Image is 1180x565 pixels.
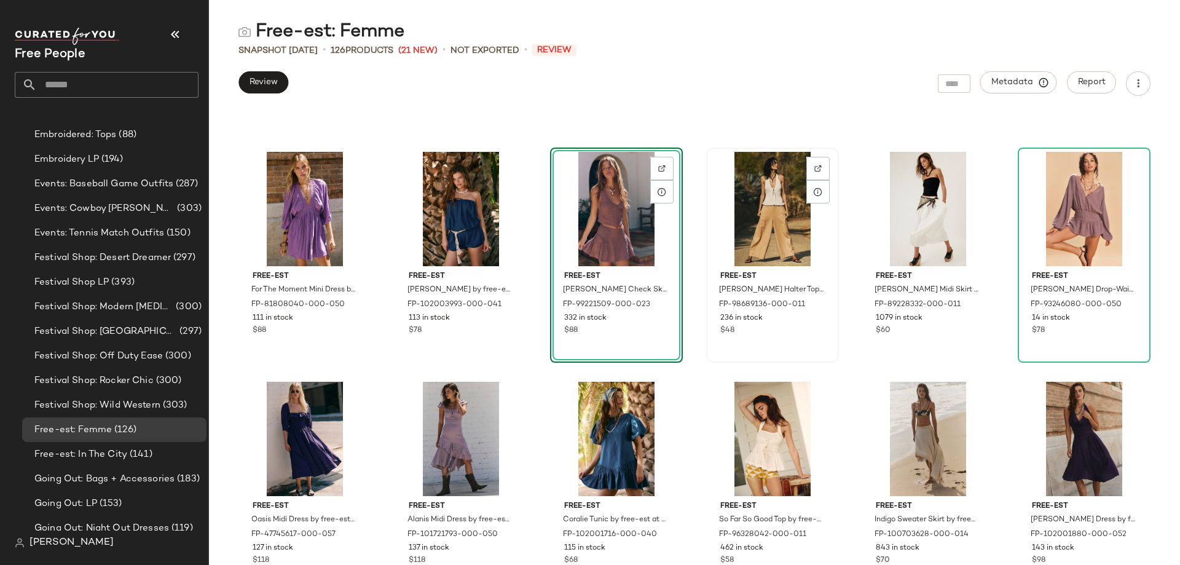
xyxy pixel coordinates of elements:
[175,202,202,216] span: (303)
[1032,543,1074,554] span: 143 in stock
[169,521,193,535] span: (119)
[1031,515,1135,526] span: [PERSON_NAME] Dress by free-est at Free People in Purple, Size: S
[15,538,25,548] img: svg%3e
[112,423,136,437] span: (126)
[876,271,980,282] span: free-est
[875,299,961,310] span: FP-89228332-000-011
[34,251,171,265] span: Festival Shop: Desert Dreamer
[720,543,763,554] span: 462 in stock
[1022,152,1146,266] img: 93246080_050_a
[34,423,112,437] span: Free-est: Femme
[34,177,173,191] span: Events: Baseball Game Outfits
[399,152,523,266] img: 102003993_041_a
[34,398,160,413] span: Festival Shop: Wild Western
[875,515,979,526] span: Indigo Sweater Skirt by free-est at Free People in Tan, Size: S
[710,382,835,496] img: 96328042_011_a
[238,20,404,44] div: Free-est: Femme
[34,202,175,216] span: Events: Cowboy [PERSON_NAME] Tour
[407,299,502,310] span: FP-102003993-000-041
[409,313,450,324] span: 113 in stock
[253,313,293,324] span: 111 in stock
[249,77,278,87] span: Review
[407,529,498,540] span: FP-101721793-000-050
[409,501,513,512] span: free-est
[331,46,345,55] span: 126
[251,285,356,296] span: For The Moment Mini Dress by free-est at Free People in Purple, Size: L
[876,313,922,324] span: 1079 in stock
[323,43,326,58] span: •
[875,285,979,296] span: [PERSON_NAME] Midi Skirt by free-est at Free People in White, Size: L
[253,271,357,282] span: free-est
[532,44,576,56] span: Review
[563,299,650,310] span: FP-99221509-000-023
[1022,382,1146,496] img: 102001880_052_a
[814,165,822,172] img: svg%3e
[554,382,678,496] img: 102001716_040_a
[243,152,367,266] img: 81808040_050_a
[876,543,919,554] span: 843 in stock
[34,128,116,142] span: Embroidered: Tops
[409,543,449,554] span: 137 in stock
[866,152,990,266] img: 89228332_011_p
[409,271,513,282] span: free-est
[991,77,1047,88] span: Metadata
[720,325,734,336] span: $48
[442,43,446,58] span: •
[116,128,136,142] span: (88)
[1031,285,1135,296] span: [PERSON_NAME] Drop-Waist Romper by free-est at Free People in Purple, Size: M
[34,152,99,167] span: Embroidery LP
[719,285,824,296] span: [PERSON_NAME] Halter Top by free-est at Free People in White, Size: XL
[564,501,669,512] span: free-est
[720,313,763,324] span: 236 in stock
[163,349,191,363] span: (300)
[34,374,154,388] span: Festival Shop: Rocker Chic
[876,325,891,336] span: $60
[109,275,135,290] span: (393)
[875,529,969,540] span: FP-100703628-000-014
[554,152,678,266] img: 99221509_023_a
[34,497,97,511] span: Going Out: LP
[1077,77,1106,87] span: Report
[97,497,122,511] span: (153)
[720,501,825,512] span: free-est
[253,325,266,336] span: $88
[238,44,318,57] span: Snapshot [DATE]
[173,177,198,191] span: (287)
[253,501,357,512] span: free-est
[177,325,202,339] span: (297)
[127,448,152,462] span: (141)
[34,300,173,314] span: Festival Shop: Modern [MEDICAL_DATA]
[398,44,438,57] span: (21 New)
[399,382,523,496] img: 101721793_050_a
[450,44,519,57] span: Not Exported
[719,529,806,540] span: FP-96328042-000-011
[407,515,512,526] span: Alanis Midi Dress by free-est at Free People in Purple, Size: M
[154,374,182,388] span: (300)
[719,515,824,526] span: So Far So Good Top by free-est at Free People in White, Size: M
[563,529,657,540] span: FP-102001716-000-040
[710,152,835,266] img: 98689136_011_0
[253,543,293,554] span: 127 in stock
[980,71,1057,93] button: Metadata
[1067,71,1116,93] button: Report
[34,325,177,339] span: Festival Shop: [GEOGRAPHIC_DATA]
[99,152,124,167] span: (194)
[15,48,85,61] span: Current Company Name
[563,515,667,526] span: Coralie Tunic by free-est at Free People in Blue, Size: L
[15,28,119,45] img: cfy_white_logo.C9jOOHJF.svg
[251,515,356,526] span: Oasis Midi Dress by free-est at Free People in Purple, Size: XS
[160,398,187,413] span: (303)
[407,285,512,296] span: [PERSON_NAME] by free-est at Free People in Blue, Size: L
[34,472,175,486] span: Going Out: Bags + Accessories
[243,382,367,496] img: 47745617_057_a
[564,543,605,554] span: 115 in stock
[164,226,191,240] span: (150)
[251,529,336,540] span: FP-47745617-000-057
[409,325,422,336] span: $78
[34,349,163,363] span: Festival Shop: Off Duty Ease
[1032,313,1070,324] span: 14 in stock
[29,535,114,550] span: [PERSON_NAME]
[175,472,200,486] span: (183)
[238,26,251,38] img: svg%3e
[1031,299,1122,310] span: FP-93246080-000-050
